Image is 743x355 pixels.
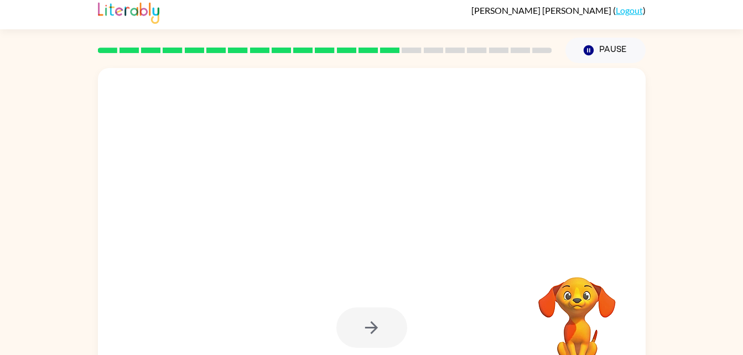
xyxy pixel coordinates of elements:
[471,5,613,15] span: [PERSON_NAME] [PERSON_NAME]
[471,5,646,15] div: ( )
[565,38,646,63] button: Pause
[616,5,643,15] a: Logout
